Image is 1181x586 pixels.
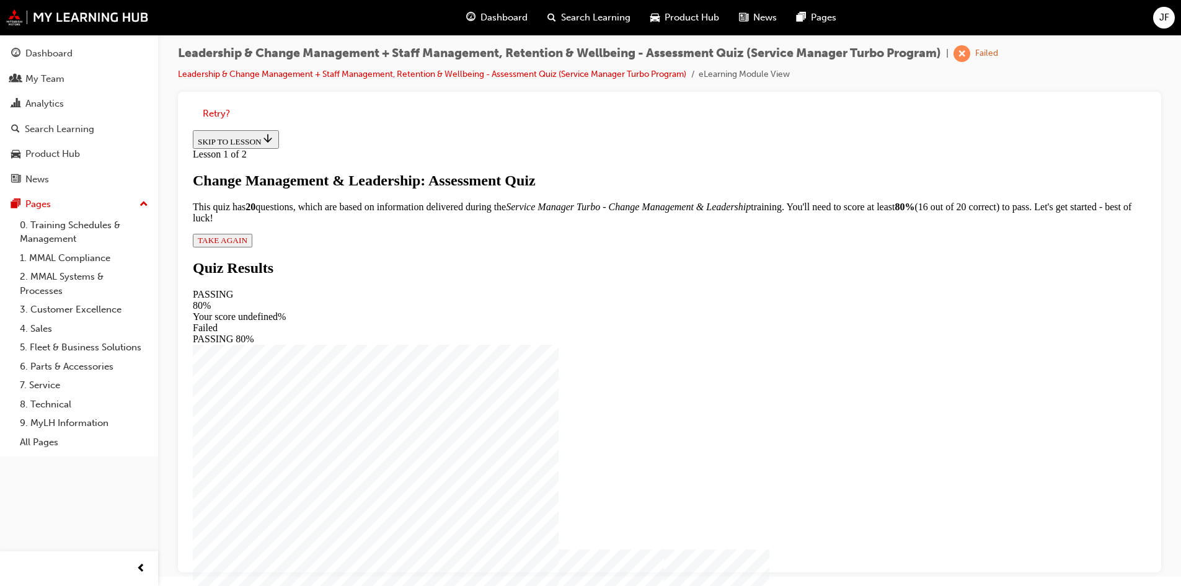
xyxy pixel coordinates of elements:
a: search-iconSearch Learning [537,5,640,30]
a: Dashboard [5,42,153,65]
strong: 80% [707,76,727,87]
div: Search Learning [25,122,94,136]
strong: 2 [58,76,63,87]
a: 8. Technical [15,395,153,414]
div: Dashboard [25,47,73,61]
span: car-icon [11,149,20,160]
a: news-iconNews [729,5,787,30]
button: SKIP TO LESSON [5,5,91,24]
p: This quiz has questions, which are based on information delivered during the training. You'll nee... [5,76,958,99]
a: My Team [5,68,153,91]
span: Search Learning [561,11,630,25]
div: Product Hub [25,147,80,161]
a: guage-iconDashboard [456,5,537,30]
span: | [946,47,949,61]
div: My Team [25,72,64,86]
div: News [25,172,49,187]
span: Pages [811,11,836,25]
a: 4. Sales [15,319,153,339]
span: pages-icon [11,199,20,210]
a: Search Learning [5,118,153,141]
span: guage-icon [466,10,475,25]
div: Failed [975,48,998,60]
span: people-icon [11,74,20,85]
button: JF [1153,7,1175,29]
button: Pages [5,193,153,216]
a: 7. Service [15,376,153,395]
span: pages-icon [797,10,806,25]
a: car-iconProduct Hub [640,5,729,30]
strong: 0 [63,76,68,87]
button: Retry? [203,107,230,121]
a: 0. Training Schedules & Management [15,216,153,249]
span: search-icon [11,124,20,135]
button: DashboardMy TeamAnalyticsSearch LearningProduct HubNews [5,40,153,193]
a: Product Hub [5,143,153,166]
a: 1. MMAL Compliance [15,249,153,268]
li: eLearning Module View [699,68,790,82]
div: Your score undefined% [5,186,958,197]
span: chart-icon [11,99,20,110]
span: TAKE AGAIN [10,110,60,120]
a: All Pages [15,433,153,452]
a: 9. MyLH Information [15,414,153,433]
span: Leadership & Change Management + Staff Management, Retention & Wellbeing - Assessment Quiz (Servi... [178,47,941,61]
div: 80% [5,175,958,186]
span: search-icon [547,10,556,25]
button: TAKE AGAIN [5,109,64,122]
span: news-icon [739,10,748,25]
span: prev-icon [136,561,146,577]
div: PASSING 80% [5,208,958,220]
div: Change Management & Leadership: Assessment Quiz [5,47,958,64]
a: pages-iconPages [787,5,846,30]
span: Dashboard [480,11,528,25]
span: SKIP TO LESSON [10,12,86,21]
div: Lesson 1 of 2 [5,24,958,35]
span: car-icon [650,10,660,25]
div: Pages [25,197,51,211]
span: JF [1159,11,1169,25]
span: up-icon [139,197,148,213]
span: news-icon [11,174,20,185]
h1: Quiz Results [5,135,958,151]
a: Analytics [5,92,153,115]
a: News [5,168,153,191]
div: Analytics [25,97,64,111]
div: PASSING [5,164,958,175]
span: guage-icon [11,48,20,60]
span: Product Hub [665,11,719,25]
span: learningRecordVerb_FAIL-icon [953,45,970,62]
em: Service Manager Turbo - Change Management & Leadership [318,76,563,87]
a: Leadership & Change Management + Staff Management, Retention & Wellbeing - Assessment Quiz (Servi... [178,69,686,79]
span: News [753,11,777,25]
div: Failed [5,197,958,208]
img: mmal [6,9,149,25]
a: 5. Fleet & Business Solutions [15,338,153,357]
a: 3. Customer Excellence [15,300,153,319]
a: 2. MMAL Systems & Processes [15,267,153,300]
a: 6. Parts & Accessories [15,357,153,376]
